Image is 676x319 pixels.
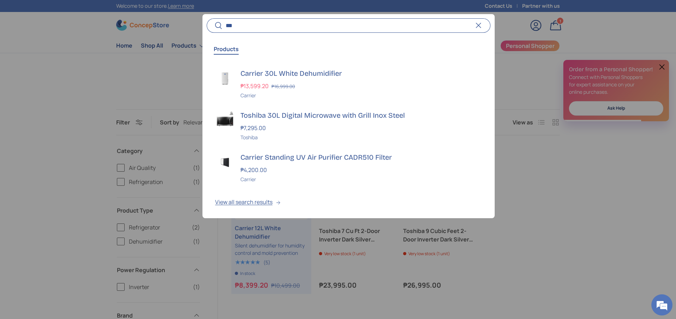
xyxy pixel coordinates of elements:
[271,83,295,90] s: ₱16,999.00
[240,124,268,132] strong: ₱7,295.00
[215,68,235,88] img: carrier-dehumidifier-30-liter-full-view-concepstore
[41,89,97,160] span: We're online!
[240,134,482,141] div: Toshiba
[115,4,132,20] div: Minimize live chat window
[240,176,482,183] div: Carrier
[202,189,495,218] button: View all search results
[214,41,239,57] button: Products
[37,39,118,49] div: Chat with us now
[4,192,134,217] textarea: Type your message and hit 'Enter'
[202,63,495,105] a: carrier-dehumidifier-30-liter-full-view-concepstore Carrier 30L White Dehumidifier ₱13,599.20 ₱16...
[215,152,235,172] img: carrier-standing-uv-air-purifier-cadr510-filter-left-side-view-concepstore
[202,105,495,147] a: Toshiba 30L Digital Microwave with Grill Inox Steel ₱7,295.00 Toshiba
[240,92,482,99] div: Carrier
[240,166,269,174] strong: ₱4,200.00
[202,147,495,189] a: carrier-standing-uv-air-purifier-cadr510-filter-left-side-view-concepstore Carrier Standing UV Ai...
[240,82,270,90] strong: ₱13,599.20
[240,110,482,120] h3: Toshiba 30L Digital Microwave with Grill Inox Steel
[240,68,482,78] h3: Carrier 30L White Dehumidifier
[240,152,482,162] h3: Carrier Standing UV Air Purifier CADR510 Filter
